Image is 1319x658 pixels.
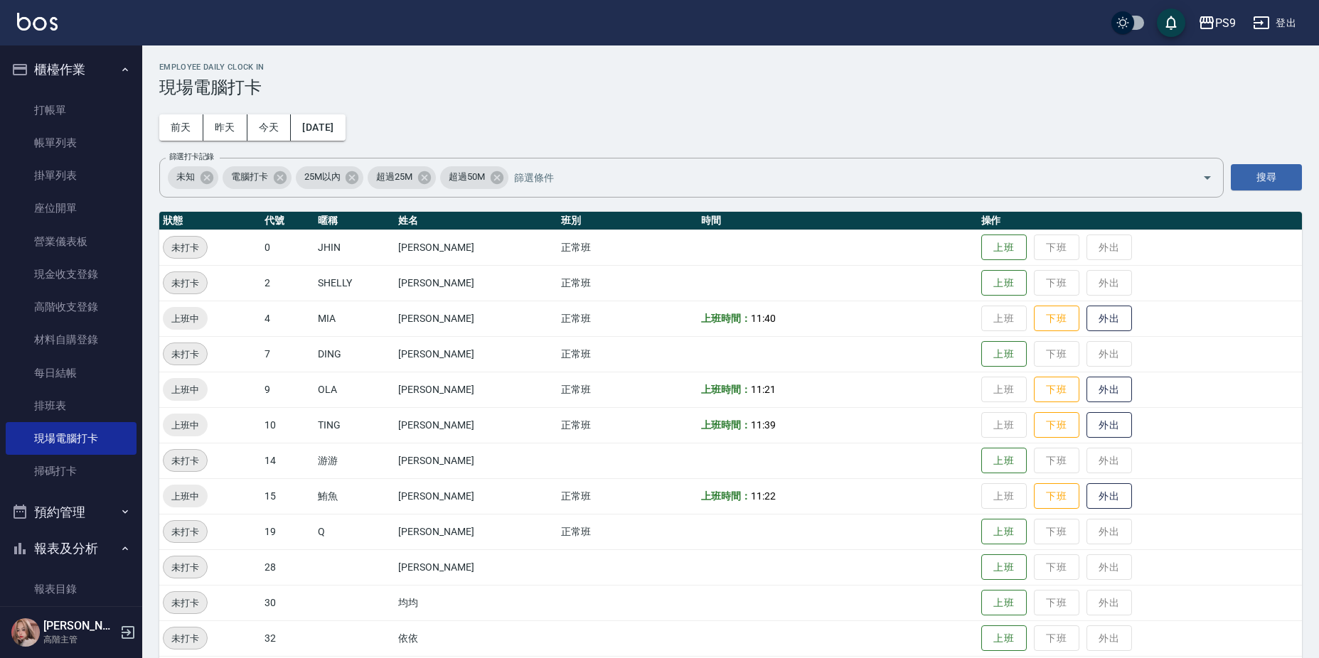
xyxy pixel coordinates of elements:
th: 姓名 [395,212,557,230]
td: 正常班 [557,301,698,336]
td: [PERSON_NAME] [395,230,557,265]
input: 篩選條件 [511,165,1178,190]
a: 每日結帳 [6,357,137,389]
div: 電腦打卡 [223,166,292,189]
td: OLA [314,372,395,407]
button: 上班 [981,270,1027,296]
button: 外出 [1086,412,1132,438]
td: 14 [261,443,314,478]
th: 狀態 [159,212,261,230]
a: 現場電腦打卡 [6,422,137,455]
td: TING [314,407,395,443]
a: 營業儀表板 [6,225,137,258]
th: 時間 [698,212,977,230]
td: 10 [261,407,314,443]
td: 正常班 [557,336,698,372]
h2: Employee Daily Clock In [159,63,1302,72]
button: PS9 [1192,9,1241,38]
button: 預約管理 [6,494,137,531]
td: [PERSON_NAME] [395,443,557,478]
th: 班別 [557,212,698,230]
span: 11:40 [751,313,776,324]
td: 正常班 [557,372,698,407]
td: [PERSON_NAME] [395,407,557,443]
td: 鮪魚 [314,478,395,514]
a: 帳單列表 [6,126,137,159]
h3: 現場電腦打卡 [159,77,1302,97]
span: 未打卡 [164,453,207,468]
th: 操作 [978,212,1302,230]
span: 上班中 [163,489,208,504]
button: 外出 [1086,306,1132,332]
img: Person [11,618,40,647]
td: 正常班 [557,407,698,443]
span: 未知 [168,170,203,184]
button: 下班 [1034,306,1079,332]
a: 報表目錄 [6,573,137,605]
div: 超過25M [368,166,436,189]
td: DING [314,336,395,372]
td: 30 [261,585,314,620]
a: 掛單列表 [6,159,137,192]
button: 搜尋 [1231,164,1302,190]
span: 未打卡 [164,560,207,575]
img: Logo [17,13,58,31]
td: 正常班 [557,265,698,301]
button: 上班 [981,519,1027,545]
td: 32 [261,620,314,656]
button: 上班 [981,341,1027,367]
td: 正常班 [557,514,698,549]
td: 19 [261,514,314,549]
td: 7 [261,336,314,372]
td: 均均 [395,585,557,620]
button: 下班 [1034,412,1079,438]
td: 28 [261,549,314,585]
p: 高階主管 [43,633,116,646]
button: 櫃檯作業 [6,51,137,88]
b: 上班時間： [701,384,751,395]
button: 上班 [981,625,1027,652]
td: [PERSON_NAME] [395,514,557,549]
span: 未打卡 [164,276,207,291]
span: 11:21 [751,384,776,395]
a: 打帳單 [6,94,137,126]
b: 上班時間： [701,313,751,324]
div: PS9 [1215,14,1236,32]
td: MIA [314,301,395,336]
td: 依依 [395,620,557,656]
h5: [PERSON_NAME] [43,619,116,633]
button: 報表及分析 [6,530,137,567]
td: [PERSON_NAME] [395,336,557,372]
td: 4 [261,301,314,336]
div: 未知 [168,166,218,189]
button: 昨天 [203,114,247,141]
button: [DATE] [291,114,345,141]
button: 外出 [1086,483,1132,509]
td: [PERSON_NAME] [395,265,557,301]
button: Open [1196,166,1219,189]
span: 超過25M [368,170,421,184]
button: 下班 [1034,377,1079,403]
td: JHIN [314,230,395,265]
span: 11:39 [751,419,776,431]
button: 外出 [1086,377,1132,403]
td: 正常班 [557,478,698,514]
span: 上班中 [163,311,208,326]
td: 2 [261,265,314,301]
div: 超過50M [440,166,508,189]
a: 排班表 [6,389,137,422]
b: 上班時間： [701,419,751,431]
button: 上班 [981,554,1027,581]
td: SHELLY [314,265,395,301]
button: 上班 [981,234,1027,261]
span: 電腦打卡 [223,170,277,184]
span: 上班中 [163,382,208,397]
td: 游游 [314,443,395,478]
button: save [1157,9,1185,37]
button: 上班 [981,590,1027,616]
td: 0 [261,230,314,265]
td: 正常班 [557,230,698,265]
th: 暱稱 [314,212,395,230]
span: 未打卡 [164,240,207,255]
a: 座位開單 [6,192,137,225]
